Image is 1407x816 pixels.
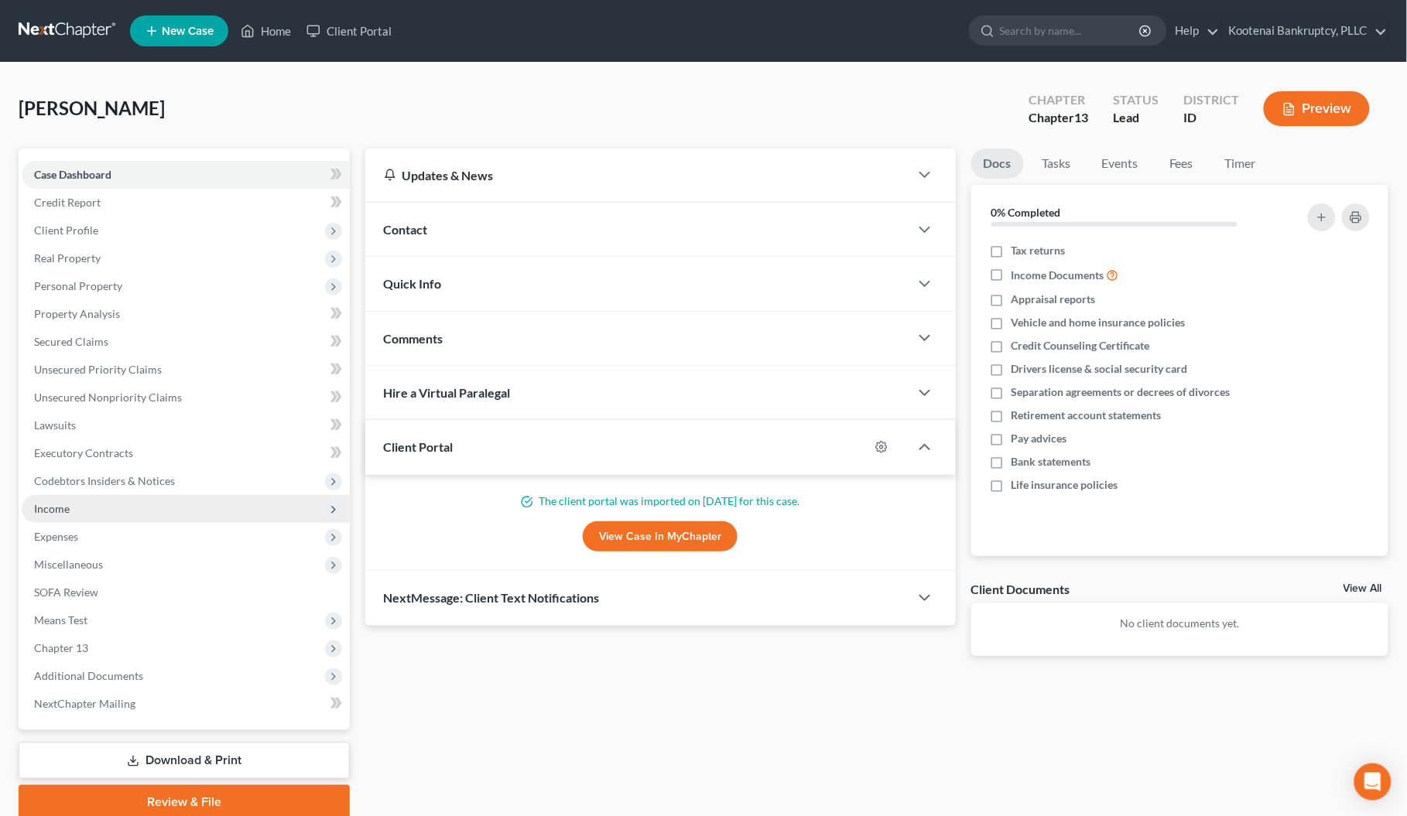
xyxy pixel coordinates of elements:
span: Separation agreements or decrees of divorces [1012,384,1231,400]
span: Real Property [34,251,101,265]
span: Property Analysis [34,307,120,320]
a: Secured Claims [22,328,350,356]
span: Tax returns [1012,243,1066,258]
span: Unsecured Nonpriority Claims [34,391,182,404]
span: SOFA Review [34,586,98,599]
span: NextChapter Mailing [34,697,135,710]
a: Help [1168,17,1220,45]
span: [PERSON_NAME] [19,97,165,119]
a: Unsecured Nonpriority Claims [22,384,350,411]
input: Search by name... [1000,16,1142,45]
p: The client portal was imported on [DATE] for this case. [384,493,937,509]
a: Unsecured Priority Claims [22,356,350,384]
span: Drivers license & social security card [1012,361,1188,377]
a: Credit Report [22,189,350,217]
span: Chapter 13 [34,641,88,654]
p: No client documents yet. [984,616,1376,631]
a: View All [1344,583,1382,594]
a: Download & Print [19,743,350,779]
span: 13 [1074,110,1088,125]
a: Client Portal [299,17,399,45]
a: Tasks [1030,149,1083,179]
a: Fees [1157,149,1207,179]
a: Case Dashboard [22,161,350,189]
div: Updates & News [384,167,891,183]
a: Lawsuits [22,411,350,439]
a: Executory Contracts [22,439,350,467]
span: Secured Claims [34,335,108,348]
a: NextChapter Mailing [22,690,350,718]
span: Bank statements [1012,454,1091,469]
a: View Case in MyChapter [583,521,738,552]
span: Lawsuits [34,418,76,432]
span: Income [34,502,70,515]
span: Appraisal reports [1012,292,1096,307]
span: Quick Info [384,276,442,291]
strong: 0% Completed [991,206,1061,219]
span: Personal Property [34,279,122,292]
span: Executory Contracts [34,446,133,459]
span: Pay advices [1012,431,1067,446]
div: Chapter [1029,91,1088,109]
div: District [1183,91,1239,109]
span: New Case [162,26,214,37]
span: Miscellaneous [34,558,103,571]
span: Income Documents [1012,268,1104,283]
div: Lead [1113,109,1159,127]
div: Chapter [1029,109,1088,127]
span: Client Portal [384,439,454,454]
span: Additional Documents [34,669,143,682]
span: Credit Report [34,196,101,209]
span: Credit Counseling Certificate [1012,338,1150,353]
span: Retirement account statements [1012,408,1162,423]
span: Contact [384,222,428,237]
a: SOFA Review [22,579,350,606]
span: Hire a Virtual Paralegal [384,385,511,400]
a: Timer [1213,149,1268,179]
span: Vehicle and home insurance policies [1012,315,1186,330]
a: Kootenai Bankruptcy, PLLC [1221,17,1388,45]
a: Docs [971,149,1024,179]
div: Open Intercom Messenger [1354,763,1392,801]
span: Case Dashboard [34,168,111,181]
button: Preview [1264,91,1370,126]
span: Means Test [34,613,87,627]
span: Expenses [34,530,78,543]
span: Codebtors Insiders & Notices [34,474,175,487]
a: Property Analysis [22,300,350,328]
div: Status [1113,91,1159,109]
div: ID [1183,109,1239,127]
a: Events [1090,149,1151,179]
span: Comments [384,331,443,346]
span: Client Profile [34,224,98,237]
span: NextMessage: Client Text Notifications [384,590,600,605]
span: Life insurance policies [1012,477,1118,493]
div: Client Documents [971,581,1070,597]
span: Unsecured Priority Claims [34,363,162,376]
a: Home [233,17,299,45]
